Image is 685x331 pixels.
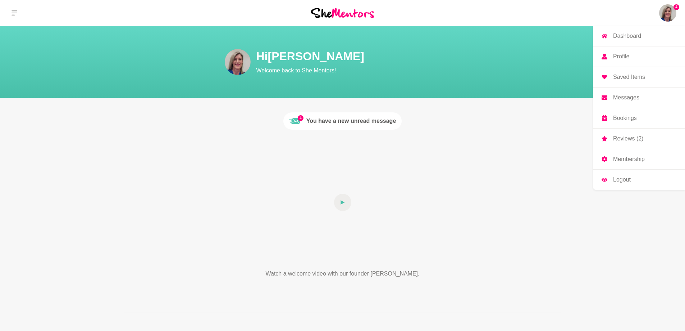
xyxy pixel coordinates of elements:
[613,95,639,100] p: Messages
[593,46,685,67] a: Profile
[283,112,402,130] a: 4Unread messageYou have a new unread message
[593,26,685,46] a: Dashboard
[256,66,515,75] p: Welcome back to She Mentors!
[613,115,637,121] p: Bookings
[289,115,301,127] img: Unread message
[659,4,676,22] img: Kate Smyth
[593,67,685,87] a: Saved Items
[593,129,685,149] a: Reviews (2)
[659,4,676,22] a: Kate Smyth4DashboardProfileSaved ItemsMessagesBookingsReviews (2)MembershipLogout
[311,8,374,18] img: She Mentors Logo
[613,33,641,39] p: Dashboard
[613,74,645,80] p: Saved Items
[225,49,251,75] img: Kate Smyth
[306,117,396,125] div: You have a new unread message
[613,54,629,59] p: Profile
[298,115,303,121] span: 4
[239,269,446,278] p: Watch a welcome video with our founder [PERSON_NAME].
[673,4,679,10] span: 4
[613,177,631,183] p: Logout
[613,136,643,142] p: Reviews (2)
[256,49,515,63] h1: Hi [PERSON_NAME]
[593,108,685,128] a: Bookings
[593,88,685,108] a: Messages
[613,156,645,162] p: Membership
